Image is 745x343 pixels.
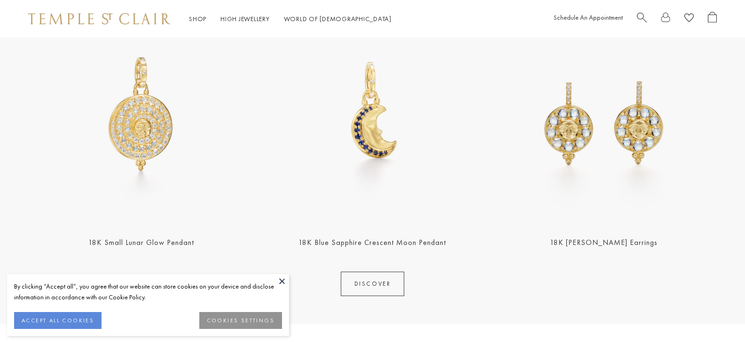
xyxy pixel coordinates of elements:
[698,299,736,334] iframe: Gorgias live chat messenger
[341,272,405,296] a: DISCOVER
[298,237,446,247] a: 18K Blue Sapphire Crescent Moon Pendant
[491,1,717,226] a: E34861-LUNAHABME34861-LUNAHABM
[28,1,254,226] img: 18K Small Lunar Glow Pendant
[28,1,254,226] a: P34863-SMLUNABM18K Small Lunar Glow Pendant
[708,12,717,26] a: Open Shopping Bag
[199,312,282,329] button: COOKIES SETTINGS
[259,1,485,226] img: 18K Blue Sapphire Crescent Moon Pendant
[28,13,170,24] img: Temple St. Clair
[637,12,647,26] a: Search
[189,15,206,23] a: ShopShop
[189,13,392,25] nav: Main navigation
[684,12,694,26] a: View Wishlist
[259,1,485,226] a: 18K Blue Sapphire Crescent Moon Pendant18K Blue Sapphire Crescent Moon Pendant
[550,237,658,247] a: 18K [PERSON_NAME] Earrings
[220,15,270,23] a: High JewelleryHigh Jewellery
[88,237,194,247] a: 18K Small Lunar Glow Pendant
[491,1,717,226] img: E34861-LUNAHABM
[14,312,102,329] button: ACCEPT ALL COOKIES
[284,15,392,23] a: World of [DEMOGRAPHIC_DATA]World of [DEMOGRAPHIC_DATA]
[554,13,623,22] a: Schedule An Appointment
[14,281,282,303] div: By clicking “Accept all”, you agree that our website can store cookies on your device and disclos...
